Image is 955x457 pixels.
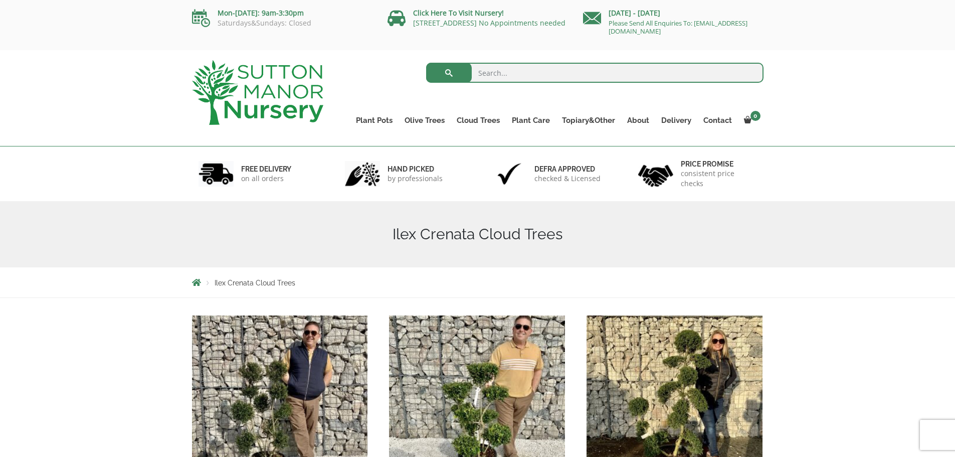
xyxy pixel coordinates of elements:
[350,113,399,127] a: Plant Pots
[609,19,747,36] a: Please Send All Enquiries To: [EMAIL_ADDRESS][DOMAIN_NAME]
[388,174,443,184] p: by professionals
[413,18,565,28] a: [STREET_ADDRESS] No Appointments needed
[655,113,697,127] a: Delivery
[534,174,601,184] p: checked & Licensed
[241,174,291,184] p: on all orders
[556,113,621,127] a: Topiary&Other
[681,169,757,189] p: consistent price checks
[681,160,757,169] h6: Price promise
[583,7,763,19] p: [DATE] - [DATE]
[621,113,655,127] a: About
[534,165,601,174] h6: Defra approved
[750,111,760,121] span: 0
[492,161,527,187] img: 3.jpg
[199,161,234,187] img: 1.jpg
[192,7,372,19] p: Mon-[DATE]: 9am-3:30pm
[506,113,556,127] a: Plant Care
[413,8,504,18] a: Click Here To Visit Nursery!
[192,19,372,27] p: Saturdays&Sundays: Closed
[241,165,291,174] h6: FREE DELIVERY
[426,63,763,83] input: Search...
[638,159,673,189] img: 4.jpg
[192,60,323,125] img: logo
[345,161,380,187] img: 2.jpg
[388,165,443,174] h6: hand picked
[215,279,295,287] span: Ilex Crenata Cloud Trees
[738,113,763,127] a: 0
[192,278,763,286] nav: Breadcrumbs
[697,113,738,127] a: Contact
[399,113,451,127] a: Olive Trees
[451,113,506,127] a: Cloud Trees
[192,225,763,243] h1: Ilex Crenata Cloud Trees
